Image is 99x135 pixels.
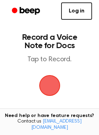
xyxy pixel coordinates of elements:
a: Beep [7,4,46,18]
img: Beep Logo [39,75,60,96]
h1: Record a Voice Note for Docs [13,33,86,50]
a: [EMAIL_ADDRESS][DOMAIN_NAME] [31,119,82,130]
p: Tap to Record. [13,55,86,64]
span: Contact us [4,119,95,131]
a: Log in [61,2,92,20]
